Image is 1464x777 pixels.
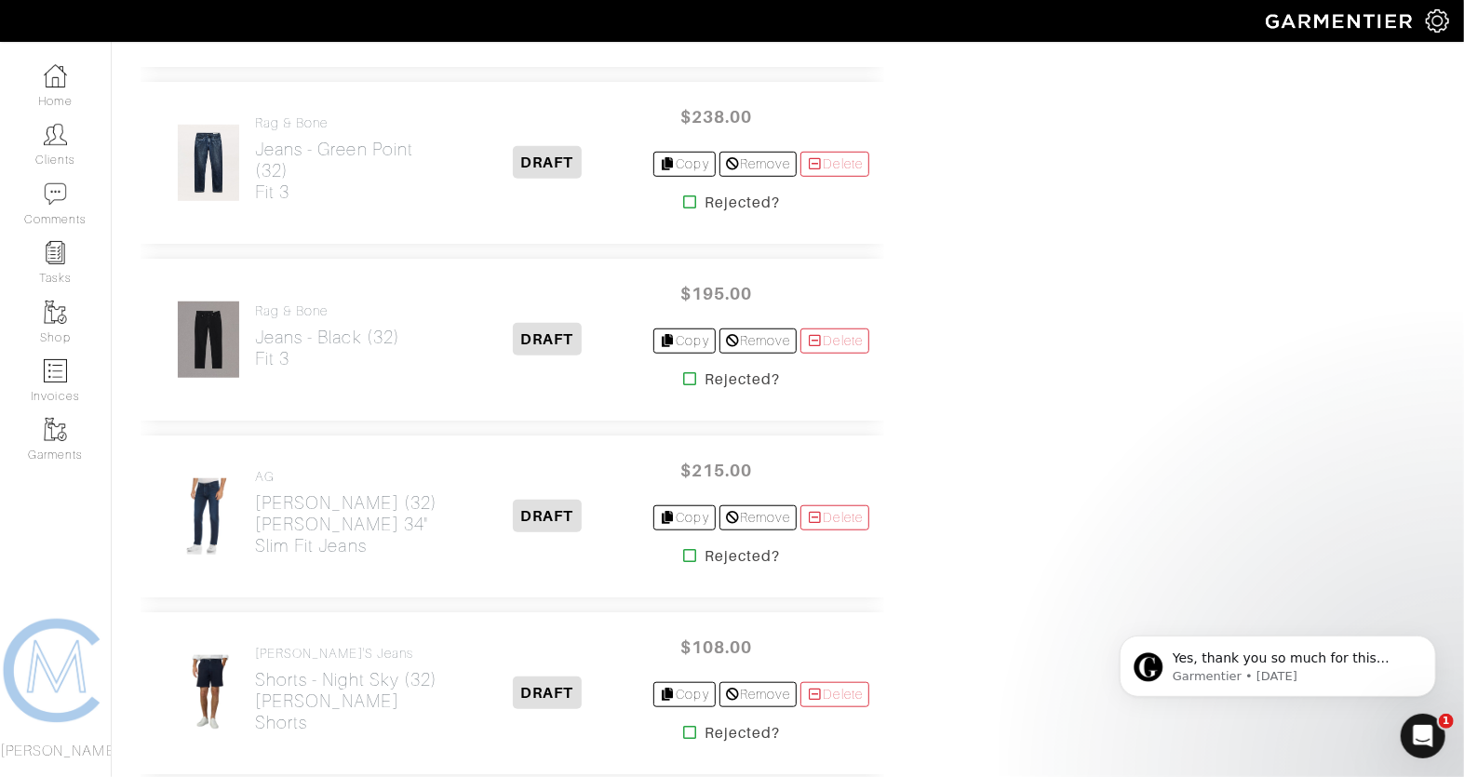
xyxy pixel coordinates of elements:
[705,722,780,744] strong: Rejected?
[177,301,240,379] img: 9nPn8edQYiYY6eMsLcXYQcpb
[255,646,442,662] h4: [PERSON_NAME]'s Jeans
[255,469,442,485] h4: AG
[513,500,581,532] span: DRAFT
[705,545,780,568] strong: Rejected?
[661,627,772,667] span: $108.00
[255,303,400,369] a: Rag & Bone Jeans - Black (32)Fit 3
[44,301,67,324] img: garments-icon-b7da505a4dc4fd61783c78ac3ca0ef83fa9d6f193b1c9dc38574b1d14d53ca28.png
[44,64,67,87] img: dashboard-icon-dbcd8f5a0b271acd01030246c82b418ddd0df26cd7fceb0bd07c9910d44c42f6.png
[653,505,716,530] a: Copy
[255,669,442,733] h2: Shorts - Night Sky (32) [PERSON_NAME] Shorts
[177,654,240,732] img: ECTdzZpjDMwNmmaXo8peK4FR
[705,192,780,214] strong: Rejected?
[177,124,240,202] img: 73oypDehwLPx8a2G1LN4cz8W
[661,274,772,314] span: $195.00
[255,469,442,556] a: AG [PERSON_NAME] (32)[PERSON_NAME] 34" Slim Fit Jeans
[661,97,772,137] span: $238.00
[653,682,716,707] a: Copy
[1439,714,1454,729] span: 1
[719,152,797,177] a: Remove
[255,139,442,203] h2: Jeans - Green Point (32) Fit 3
[177,477,240,556] img: jBfvLTFWGyD7sXcnTbPbYe9D
[1092,596,1464,727] iframe: Intercom notifications message
[255,303,400,319] h4: Rag & Bone
[513,146,581,179] span: DRAFT
[44,241,67,264] img: reminder-icon-8004d30b9f0a5d33ae49ab947aed9ed385cf756f9e5892f1edd6e32f2345188e.png
[255,492,442,556] h2: [PERSON_NAME] (32) [PERSON_NAME] 34" Slim Fit Jeans
[513,677,581,709] span: DRAFT
[800,682,869,707] a: Delete
[800,152,869,177] a: Delete
[719,328,797,354] a: Remove
[1401,714,1445,758] iframe: Intercom live chat
[513,323,581,355] span: DRAFT
[800,505,869,530] a: Delete
[255,115,442,131] h4: Rag & Bone
[661,450,772,490] span: $215.00
[719,505,797,530] a: Remove
[44,418,67,441] img: garments-icon-b7da505a4dc4fd61783c78ac3ca0ef83fa9d6f193b1c9dc38574b1d14d53ca28.png
[653,152,716,177] a: Copy
[44,123,67,146] img: clients-icon-6bae9207a08558b7cb47a8932f037763ab4055f8c8b6bfacd5dc20c3e0201464.png
[800,328,869,354] a: Delete
[255,327,400,369] h2: Jeans - Black (32) Fit 3
[44,182,67,206] img: comment-icon-a0a6a9ef722e966f86d9cbdc48e553b5cf19dbc54f86b18d962a5391bc8f6eb6.png
[44,359,67,382] img: orders-icon-0abe47150d42831381b5fb84f609e132dff9fe21cb692f30cb5eec754e2cba89.png
[653,328,716,354] a: Copy
[705,368,780,391] strong: Rejected?
[1426,9,1449,33] img: gear-icon-white-bd11855cb880d31180b6d7d6211b90ccbf57a29d726f0c71d8c61bd08dd39cc2.png
[255,115,442,203] a: Rag & Bone Jeans - Green Point (32)Fit 3
[719,682,797,707] a: Remove
[255,646,442,733] a: [PERSON_NAME]'s Jeans Shorts - Night Sky (32)[PERSON_NAME] Shorts
[1256,5,1426,37] img: garmentier-logo-header-white-b43fb05a5012e4ada735d5af1a66efaba907eab6374d6393d1fbf88cb4ef424d.png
